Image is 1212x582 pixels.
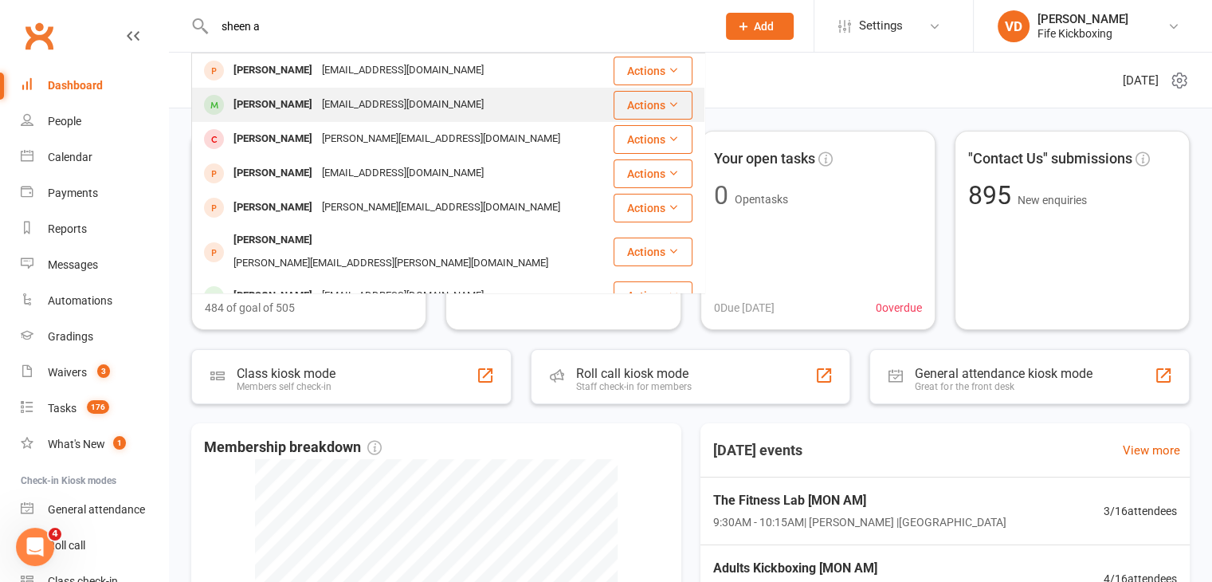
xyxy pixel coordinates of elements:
div: [PERSON_NAME] [229,59,317,82]
a: View more [1123,441,1180,460]
span: Membership breakdown [204,436,382,459]
a: Reports [21,211,168,247]
span: 9:30AM - 10:15AM | [PERSON_NAME] | [GEOGRAPHIC_DATA] [713,513,1006,531]
div: [PERSON_NAME][EMAIL_ADDRESS][DOMAIN_NAME] [317,128,565,151]
a: Calendar [21,140,168,175]
a: Payments [21,175,168,211]
span: Add [754,20,774,33]
a: Roll call [21,528,168,564]
div: Fife Kickboxing [1037,26,1128,41]
div: [PERSON_NAME] [229,285,317,308]
a: Gradings [21,319,168,355]
div: Calendar [48,151,92,163]
a: Automations [21,283,168,319]
div: Class kiosk mode [237,366,335,381]
div: Roll call kiosk mode [576,366,692,381]
div: [PERSON_NAME] [229,196,317,219]
div: [EMAIL_ADDRESS][DOMAIN_NAME] [317,59,488,82]
div: Reports [48,222,87,235]
div: [PERSON_NAME] [229,229,317,252]
div: [EMAIL_ADDRESS][DOMAIN_NAME] [317,285,488,308]
div: Members self check-in [237,381,335,392]
span: Your open tasks [714,147,815,171]
a: What's New1 [21,427,168,462]
div: [EMAIL_ADDRESS][DOMAIN_NAME] [317,93,488,116]
div: Tasks [48,402,76,415]
span: 895 [968,180,1018,210]
a: Dashboard [21,68,168,104]
a: General attendance kiosk mode [21,492,168,528]
div: Dashboard [48,79,103,92]
iframe: Intercom live chat [16,528,54,566]
div: [PERSON_NAME][EMAIL_ADDRESS][DOMAIN_NAME] [317,196,565,219]
a: Tasks 176 [21,391,168,427]
span: 3 / 16 attendees [1104,502,1177,520]
button: Actions [614,57,692,85]
div: Payments [48,187,98,199]
a: Waivers 3 [21,355,168,391]
div: [EMAIL_ADDRESS][DOMAIN_NAME] [317,162,488,185]
div: General attendance [48,503,145,516]
span: 1 [113,436,126,450]
a: Clubworx [19,16,59,56]
div: What's New [48,438,105,450]
span: "Contact Us" submissions [968,147,1132,171]
span: Settings [859,8,903,44]
a: Messages [21,247,168,283]
span: 0 overdue [876,299,922,317]
span: 484 of goal of 505 [205,299,295,317]
span: 176 [87,400,109,414]
div: 0 [714,183,728,208]
span: 0 Due [DATE] [714,299,775,317]
button: Add [726,13,794,40]
div: [PERSON_NAME] [1037,12,1128,26]
input: Search... [210,15,705,37]
div: [PERSON_NAME][EMAIL_ADDRESS][PERSON_NAME][DOMAIN_NAME] [229,252,553,275]
div: Great for the front desk [915,381,1092,392]
button: Actions [614,91,692,120]
span: Open tasks [735,193,788,206]
button: Actions [614,159,692,188]
div: VD [998,10,1030,42]
span: 4 [49,528,61,541]
div: General attendance kiosk mode [915,366,1092,381]
h3: [DATE] events [700,436,815,465]
div: Staff check-in for members [576,381,692,392]
div: [PERSON_NAME] [229,93,317,116]
div: [PERSON_NAME] [229,162,317,185]
span: [DATE] [1123,71,1159,90]
button: Actions [614,238,692,266]
div: [PERSON_NAME] [229,128,317,151]
span: Adults Kickboxing [MON AM] [713,558,1013,579]
span: The Fitness Lab [MON AM] [713,490,1006,511]
a: People [21,104,168,140]
span: 3 [97,364,110,378]
div: Waivers [48,366,87,379]
div: Messages [48,258,98,271]
div: Gradings [48,330,93,343]
button: Actions [614,194,692,222]
span: New enquiries [1018,194,1087,206]
div: People [48,115,81,128]
div: Automations [48,294,112,307]
div: Roll call [48,539,85,552]
button: Actions [614,281,692,310]
button: Actions [614,125,692,154]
